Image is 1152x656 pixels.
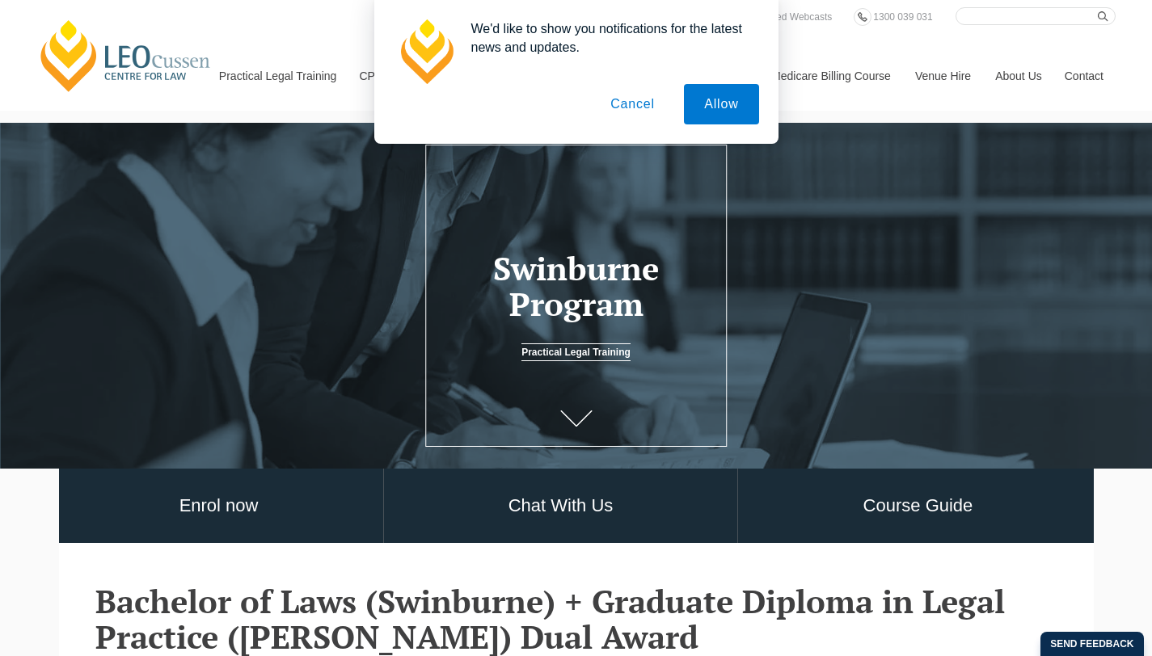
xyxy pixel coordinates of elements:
button: Cancel [590,84,675,124]
h2: Bachelor of Laws (Swinburne) + Graduate Diploma in Legal Practice ([PERSON_NAME]) Dual Award [95,583,1057,654]
a: Course Guide [738,469,1097,544]
a: Practical Legal Training [521,343,631,361]
img: notification icon [394,19,458,84]
button: Allow [684,84,758,124]
a: Enrol now [55,469,383,544]
h1: Swinburne Program [438,250,715,322]
a: Chat With Us [384,469,738,544]
div: We'd like to show you notifications for the latest news and updates. [458,19,759,57]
